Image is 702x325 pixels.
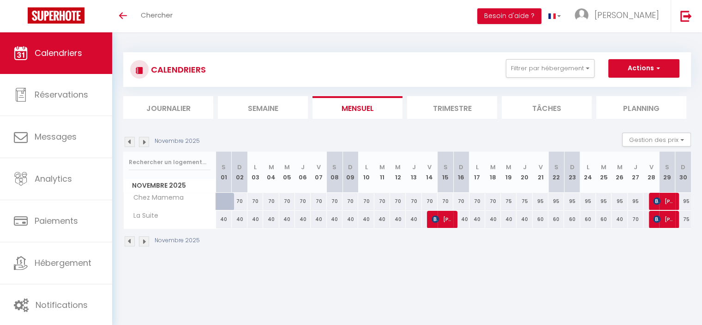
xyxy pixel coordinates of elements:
[533,211,548,228] div: 60
[548,211,564,228] div: 60
[312,96,402,119] li: Mensuel
[358,211,374,228] div: 40
[263,211,279,228] div: 40
[612,211,627,228] div: 40
[659,152,675,193] th: 29
[232,211,247,228] div: 40
[665,163,669,172] abbr: S
[533,152,548,193] th: 21
[516,152,532,193] th: 20
[155,137,200,146] p: Novembre 2025
[653,210,674,228] span: [PERSON_NAME]
[628,193,643,210] div: 95
[554,163,558,172] abbr: S
[36,299,88,311] span: Notifications
[348,163,353,172] abbr: D
[284,163,290,172] abbr: M
[374,211,390,228] div: 40
[295,152,311,193] th: 06
[301,163,305,172] abbr: J
[263,193,279,210] div: 70
[129,154,210,171] input: Rechercher un logement...
[485,152,501,193] th: 18
[438,193,453,210] div: 70
[477,8,541,24] button: Besoin d'aide ?
[501,211,516,228] div: 40
[407,96,497,119] li: Trimestre
[444,163,448,172] abbr: S
[653,192,674,210] span: [PERSON_NAME]
[649,163,654,172] abbr: V
[564,211,580,228] div: 60
[516,193,532,210] div: 75
[218,96,308,119] li: Semaine
[628,211,643,228] div: 70
[564,152,580,193] th: 23
[622,133,691,147] button: Gestion des prix
[628,152,643,193] th: 27
[617,163,622,172] abbr: M
[237,163,242,172] abbr: D
[390,193,406,210] div: 70
[35,47,82,59] span: Calendriers
[247,211,263,228] div: 40
[247,193,263,210] div: 70
[35,257,91,269] span: Hébergement
[612,193,627,210] div: 95
[374,152,390,193] th: 11
[506,59,594,78] button: Filtrer par hébergement
[596,193,612,210] div: 95
[395,163,401,172] abbr: M
[263,152,279,193] th: 04
[675,211,691,228] div: 75
[317,163,321,172] abbr: V
[485,193,501,210] div: 70
[269,163,274,172] abbr: M
[432,210,452,228] span: [PERSON_NAME]
[247,152,263,193] th: 03
[311,193,326,210] div: 70
[502,96,592,119] li: Tâches
[490,163,496,172] abbr: M
[580,152,596,193] th: 24
[453,211,469,228] div: 40
[634,163,637,172] abbr: J
[406,152,421,193] th: 13
[358,193,374,210] div: 70
[327,193,342,210] div: 70
[422,193,438,210] div: 70
[35,131,77,142] span: Messages
[587,163,589,172] abbr: L
[406,193,421,210] div: 70
[358,152,374,193] th: 10
[279,211,295,228] div: 40
[459,163,463,172] abbr: D
[501,152,516,193] th: 19
[311,152,326,193] th: 07
[125,211,161,221] span: La Suite
[469,193,485,210] div: 70
[422,152,438,193] th: 14
[125,193,186,203] span: Chez Mamema
[453,193,469,210] div: 70
[516,211,532,228] div: 40
[332,163,336,172] abbr: S
[608,59,679,78] button: Actions
[675,152,691,193] th: 30
[28,7,84,24] img: Super Booking
[35,89,88,100] span: Réservations
[596,152,612,193] th: 25
[327,152,342,193] th: 08
[216,211,232,228] div: 40
[311,211,326,228] div: 40
[612,152,627,193] th: 26
[575,8,588,22] img: ...
[485,211,501,228] div: 40
[427,163,432,172] abbr: V
[406,211,421,228] div: 40
[379,163,385,172] abbr: M
[601,163,606,172] abbr: M
[412,163,415,172] abbr: J
[523,163,527,172] abbr: J
[643,152,659,193] th: 28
